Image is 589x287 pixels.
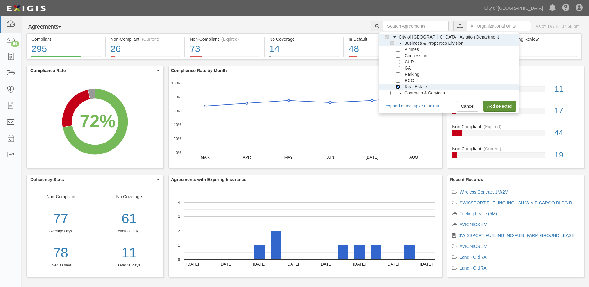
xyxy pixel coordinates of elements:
[481,2,546,14] a: City of [GEOGRAPHIC_DATA]
[385,103,439,109] div: • •
[550,127,584,139] div: 44
[26,21,73,33] button: Agreements
[269,36,339,42] div: No Coverage
[142,36,159,42] div: (Current)
[404,90,445,95] span: Contracts & Services
[353,262,366,266] text: [DATE]
[349,36,418,42] div: In Default
[452,146,579,163] a: Non-Compliant(Current)19
[386,103,406,108] a: expand all
[484,146,501,152] div: (Current)
[178,200,180,205] text: 4
[447,146,584,152] div: Non-Compliant
[320,262,333,266] text: [DATE]
[190,42,259,56] div: 73
[171,81,182,85] text: 100%
[405,84,427,89] span: Real Estate
[221,36,239,42] div: (Expired)
[420,262,433,266] text: [DATE]
[450,177,483,182] b: Recent Records
[405,78,414,83] span: RCC
[409,155,418,160] text: AUG
[27,66,163,75] button: Compliance Rate
[269,42,339,56] div: 14
[178,214,180,219] text: 3
[550,105,584,116] div: 17
[173,95,181,99] text: 80%
[100,209,159,229] div: 61
[111,36,180,42] div: Non-Compliant (Current)
[404,41,464,46] span: Business & Properties Division
[190,36,259,42] div: Non-Compliant (Expired)
[447,124,584,130] div: Non-Compliant
[484,124,501,130] div: (Expired)
[111,42,180,56] div: 26
[405,53,429,58] span: Concessions
[31,36,101,42] div: Compliant
[186,262,199,266] text: [DATE]
[173,122,181,127] text: 40%
[27,263,95,268] div: Over 30 days
[27,229,95,234] div: Average days
[178,257,180,262] text: 0
[483,101,516,112] a: Add selected
[5,3,48,14] img: logo-5460c22ac91f19d4615b14bd174203de0afe785f0fc80cf4dbbc73dc1793850b.png
[460,211,497,216] a: Fueling Lease (5M)
[536,23,580,30] div: As of [DATE] 07:58 pm
[405,66,411,71] span: GA
[100,243,159,263] a: 11
[242,155,251,160] text: APR
[349,42,418,56] div: 48
[201,155,210,160] text: MAR
[405,72,419,77] span: Parking
[452,102,579,124] a: In Default17
[30,176,156,183] span: Deficiency Stats
[460,222,487,227] a: AVIONICS 5M
[503,56,582,61] a: Pending Review30
[27,175,163,184] button: Deficiency Stats
[27,243,95,263] div: 78
[169,184,442,277] svg: A chart.
[405,59,414,64] span: CUP
[27,75,163,168] svg: A chart.
[452,80,579,102] a: No Coverage11
[171,177,247,182] b: Agreements with Expiring Insurance
[365,155,378,160] text: [DATE]
[27,209,95,229] div: 77
[407,103,428,108] a: collapse all
[507,36,577,42] div: Pending Review
[405,47,419,52] span: Airlines
[286,262,299,266] text: [DATE]
[169,75,442,168] svg: A chart.
[460,255,486,260] a: Land - Old 7A
[220,262,232,266] text: [DATE]
[80,109,115,134] div: 72%
[100,229,159,234] div: Average days
[386,262,399,266] text: [DATE]
[106,56,185,61] a: Non-Compliant(Current)26
[11,41,19,47] div: 54
[175,150,181,155] text: 0%
[326,155,334,160] text: JUN
[178,243,180,248] text: 1
[399,34,499,39] span: City of [GEOGRAPHIC_DATA], Aviation Department
[284,155,293,160] text: MAY
[27,194,95,268] div: Non-Compliant
[173,108,181,113] text: 60%
[430,103,439,108] a: clear
[178,229,180,233] text: 2
[507,42,577,56] div: 30
[100,263,159,268] div: Over 30 days
[467,21,531,31] input: All Organizational Units
[550,149,584,161] div: 19
[460,244,487,249] a: AVIONICS 5M
[26,56,105,61] a: Compliant295
[562,4,569,12] i: Help Center - Complianz
[457,101,478,112] a: Cancel
[265,56,343,61] a: No Coverage14
[460,189,508,194] a: Wireless Contract 1M/2M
